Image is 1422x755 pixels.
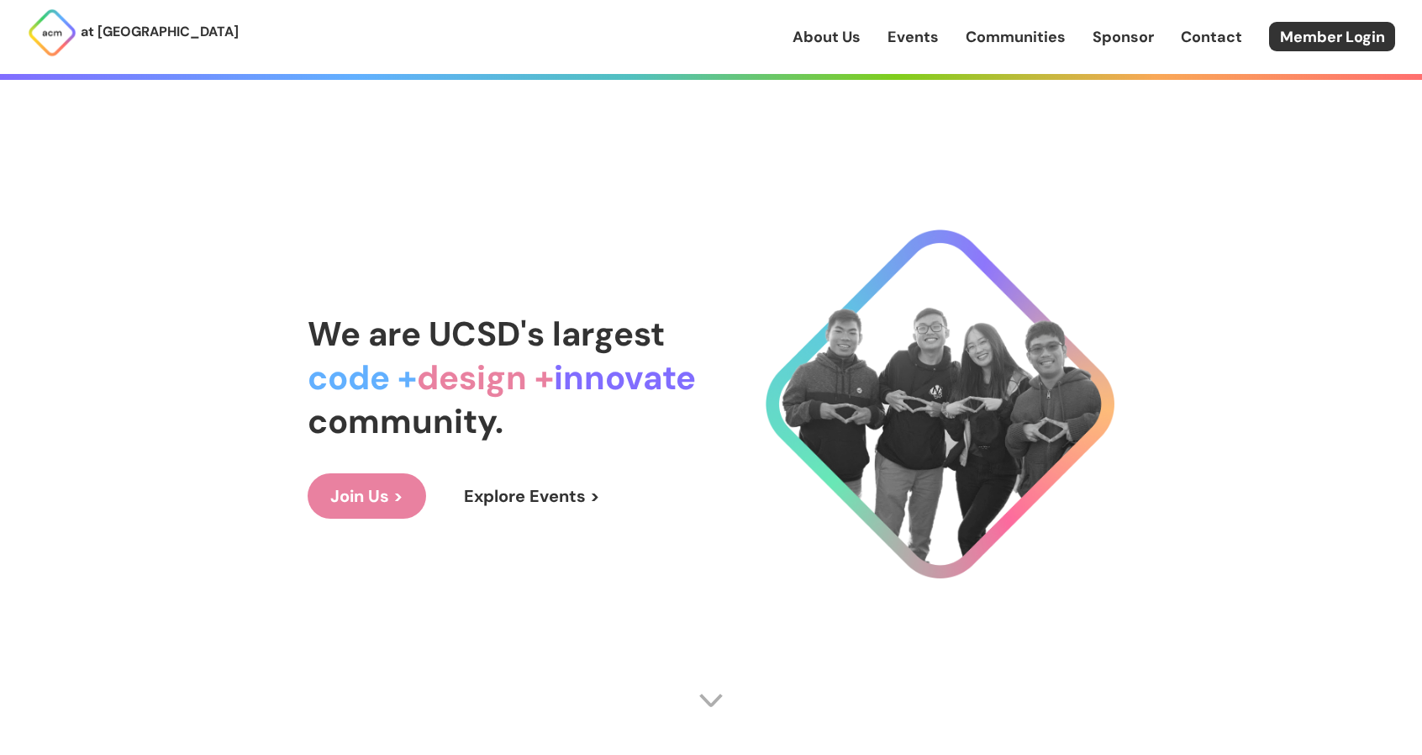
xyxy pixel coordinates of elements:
a: Explore Events > [441,473,623,519]
span: code + [308,356,417,399]
span: We are UCSD's largest [308,312,665,356]
a: Contact [1181,26,1242,48]
img: ACM Logo [27,8,77,58]
a: Join Us > [308,473,426,519]
a: Member Login [1269,22,1395,51]
p: at [GEOGRAPHIC_DATA] [81,21,239,43]
a: About Us [793,26,861,48]
a: Communities [966,26,1066,48]
a: at [GEOGRAPHIC_DATA] [27,8,239,58]
a: Events [887,26,939,48]
span: community. [308,399,503,443]
span: design + [417,356,554,399]
span: innovate [554,356,696,399]
img: Cool Logo [766,230,1114,578]
img: Scroll Arrow [698,688,724,713]
a: Sponsor [1093,26,1154,48]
